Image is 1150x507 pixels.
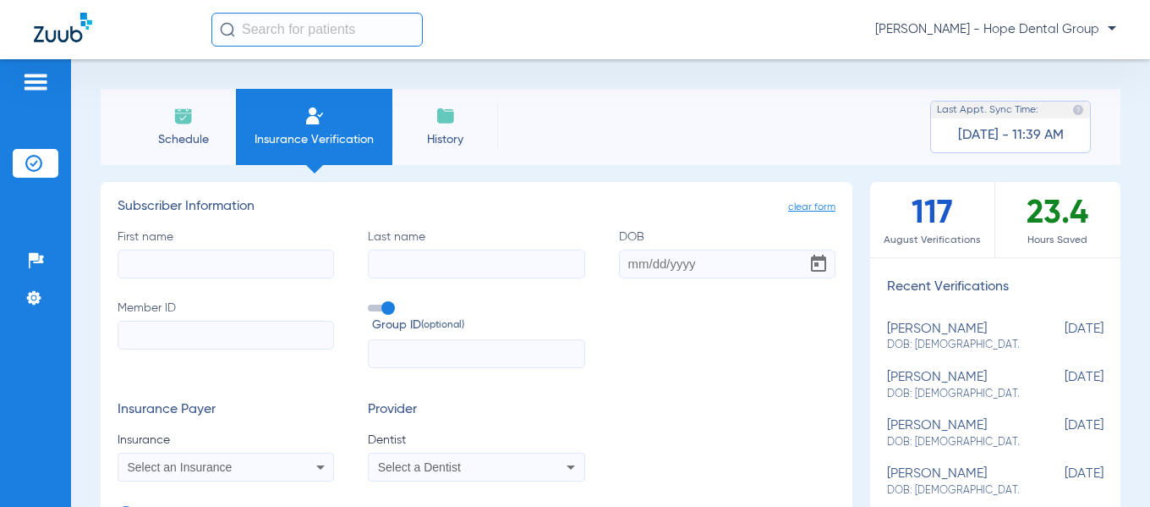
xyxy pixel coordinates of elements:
[368,229,584,278] label: Last name
[958,127,1064,144] span: [DATE] - 11:39 AM
[143,131,223,148] span: Schedule
[249,131,380,148] span: Insurance Verification
[887,466,1019,498] div: [PERSON_NAME]
[118,321,334,350] input: Member ID
[118,300,334,369] label: Member ID
[937,102,1038,118] span: Last Appt. Sync Time:
[421,317,464,334] small: (optional)
[128,460,233,474] span: Select an Insurance
[875,21,1116,38] span: [PERSON_NAME] - Hope Dental Group
[118,402,334,419] h3: Insurance Payer
[22,72,49,92] img: hamburger-icon
[870,232,994,249] span: August Verifications
[887,483,1019,499] span: DOB: [DEMOGRAPHIC_DATA]
[435,106,456,126] img: History
[887,338,1019,353] span: DOB: [DEMOGRAPHIC_DATA]
[368,250,584,278] input: Last name
[118,432,334,449] span: Insurance
[788,199,835,216] span: clear form
[619,229,835,278] label: DOB
[1019,370,1103,401] span: [DATE]
[887,370,1019,401] div: [PERSON_NAME]
[372,317,584,334] span: Group ID
[34,13,92,42] img: Zuub Logo
[870,279,1120,296] h3: Recent Verifications
[368,402,584,419] h3: Provider
[887,418,1019,449] div: [PERSON_NAME]
[118,199,835,216] h3: Subscriber Information
[118,229,334,278] label: First name
[368,432,584,449] span: Dentist
[378,460,461,474] span: Select a Dentist
[211,13,423,47] input: Search for patients
[1019,322,1103,353] span: [DATE]
[802,247,835,281] button: Open calendar
[1019,418,1103,449] span: [DATE]
[619,250,835,278] input: DOBOpen calendar
[173,106,194,126] img: Schedule
[405,131,485,148] span: History
[304,106,325,126] img: Manual Insurance Verification
[995,182,1120,257] div: 23.4
[1019,466,1103,498] span: [DATE]
[118,250,334,278] input: First name
[1072,104,1084,116] img: last sync help info
[220,22,235,37] img: Search Icon
[995,232,1120,249] span: Hours Saved
[870,182,995,257] div: 117
[887,387,1019,402] span: DOB: [DEMOGRAPHIC_DATA]
[887,322,1019,353] div: [PERSON_NAME]
[887,435,1019,450] span: DOB: [DEMOGRAPHIC_DATA]
[1065,426,1150,507] iframe: Chat Widget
